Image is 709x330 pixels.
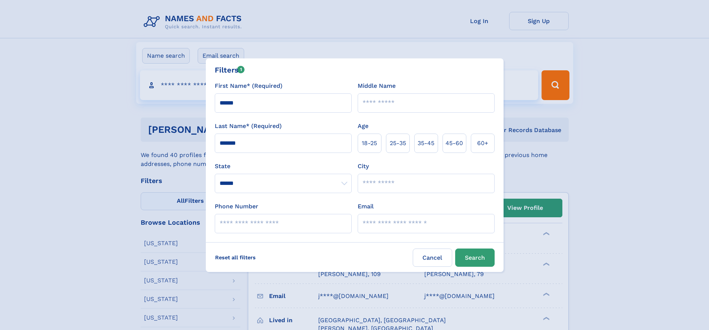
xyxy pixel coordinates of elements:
span: 25‑35 [390,139,406,148]
label: Age [358,122,368,131]
label: Phone Number [215,202,258,211]
label: Last Name* (Required) [215,122,282,131]
span: 45‑60 [445,139,463,148]
span: 18‑25 [362,139,377,148]
label: City [358,162,369,171]
div: Filters [215,64,245,76]
label: First Name* (Required) [215,81,282,90]
span: 60+ [477,139,488,148]
label: Middle Name [358,81,396,90]
label: Cancel [413,249,452,267]
label: Email [358,202,374,211]
label: Reset all filters [210,249,261,266]
label: State [215,162,352,171]
span: 35‑45 [418,139,434,148]
button: Search [455,249,495,267]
